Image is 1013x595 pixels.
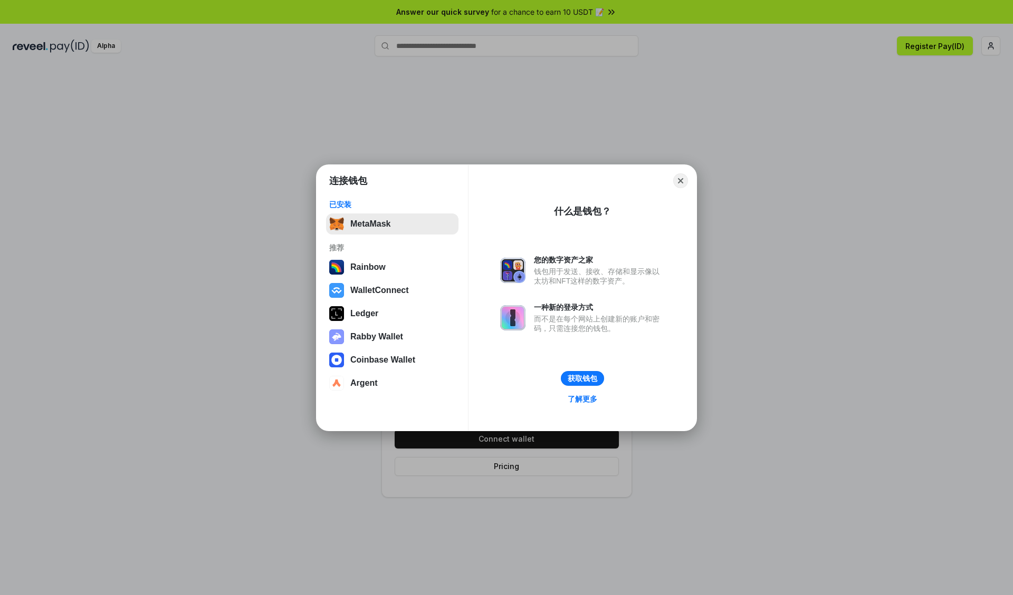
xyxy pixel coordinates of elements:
[329,200,455,209] div: 已安装
[326,303,458,324] button: Ledger
[329,283,344,298] img: svg+xml,%3Csvg%20width%3D%2228%22%20height%3D%2228%22%20viewBox%3D%220%200%2028%2028%22%20fill%3D...
[350,219,390,229] div: MetaMask
[561,392,604,406] a: 了解更多
[329,174,367,187] h1: 连接钱包
[350,262,386,272] div: Rainbow
[326,280,458,301] button: WalletConnect
[329,353,344,367] img: svg+xml,%3Csvg%20width%3D%2228%22%20height%3D%2228%22%20viewBox%3D%220%200%2028%2028%22%20fill%3D...
[554,205,611,218] div: 什么是钱包？
[534,255,665,265] div: 您的数字资产之家
[534,267,665,286] div: 钱包用于发送、接收、存储和显示像以太坊和NFT这样的数字资产。
[329,217,344,231] img: svg+xml,%3Csvg%20fill%3D%22none%22%20height%3D%2233%22%20viewBox%3D%220%200%2035%2033%22%20width%...
[350,332,403,342] div: Rabby Wallet
[329,243,455,252] div: 推荐
[329,306,344,321] img: svg+xml,%3Csvg%20xmlns%3D%22http%3A%2F%2Fwww.w3.org%2F2000%2Fsvg%22%20width%3D%2228%22%20height%3...
[326,349,458,370] button: Coinbase Wallet
[329,329,344,344] img: svg+xml,%3Csvg%20xmlns%3D%22http%3A%2F%2Fwww.w3.org%2F2000%2Fsvg%22%20fill%3D%22none%22%20viewBox...
[568,374,597,383] div: 获取钱包
[350,355,415,365] div: Coinbase Wallet
[326,213,458,235] button: MetaMask
[329,260,344,275] img: svg+xml,%3Csvg%20width%3D%22120%22%20height%3D%22120%22%20viewBox%3D%220%200%20120%20120%22%20fil...
[350,309,378,318] div: Ledger
[350,286,409,295] div: WalletConnect
[329,376,344,391] img: svg+xml,%3Csvg%20width%3D%2228%22%20height%3D%2228%22%20viewBox%3D%220%200%2028%2028%22%20fill%3D...
[500,258,525,283] img: svg+xml,%3Csvg%20xmlns%3D%22http%3A%2F%2Fwww.w3.org%2F2000%2Fsvg%22%20fill%3D%22none%22%20viewBox...
[326,373,458,394] button: Argent
[568,394,597,404] div: 了解更多
[534,303,665,312] div: 一种新的登录方式
[350,378,378,388] div: Argent
[561,371,604,386] button: 获取钱包
[500,305,525,330] img: svg+xml,%3Csvg%20xmlns%3D%22http%3A%2F%2Fwww.w3.org%2F2000%2Fsvg%22%20fill%3D%22none%22%20viewBox...
[673,173,688,188] button: Close
[326,257,458,278] button: Rainbow
[534,314,665,333] div: 而不是在每个网站上创建新的账户和密码，只需连接您的钱包。
[326,326,458,347] button: Rabby Wallet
